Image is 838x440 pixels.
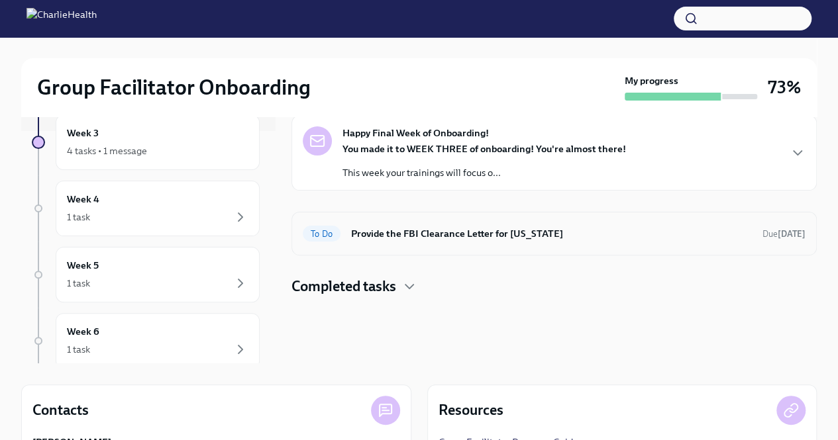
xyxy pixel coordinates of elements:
[32,114,260,170] a: Week 34 tasks • 1 message
[67,277,90,290] div: 1 task
[67,258,99,273] h6: Week 5
[67,210,90,224] div: 1 task
[762,229,806,239] span: Due
[439,400,503,420] h4: Resources
[778,229,806,239] strong: [DATE]
[67,192,99,206] h6: Week 4
[625,74,678,87] strong: My progress
[32,400,89,420] h4: Contacts
[26,8,97,29] img: CharlieHealth
[291,277,817,296] div: Completed tasks
[342,126,489,140] strong: Happy Final Week of Onboarding!
[303,229,340,239] span: To Do
[67,343,90,356] div: 1 task
[762,228,806,240] span: October 28th, 2025 08:00
[37,74,311,101] h2: Group Facilitator Onboarding
[342,166,626,179] p: This week your trainings will focus o...
[67,324,99,339] h6: Week 6
[32,313,260,369] a: Week 61 task
[32,247,260,302] a: Week 51 task
[768,75,801,99] h3: 73%
[342,143,626,155] strong: You made it to WEEK THREE of onboarding! You're almost there!
[303,223,806,244] a: To DoProvide the FBI Clearance Letter for [US_STATE]Due[DATE]
[351,226,752,241] h6: Provide the FBI Clearance Letter for [US_STATE]
[291,277,396,296] h4: Completed tasks
[67,126,99,140] h6: Week 3
[32,181,260,236] a: Week 41 task
[67,144,147,157] div: 4 tasks • 1 message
